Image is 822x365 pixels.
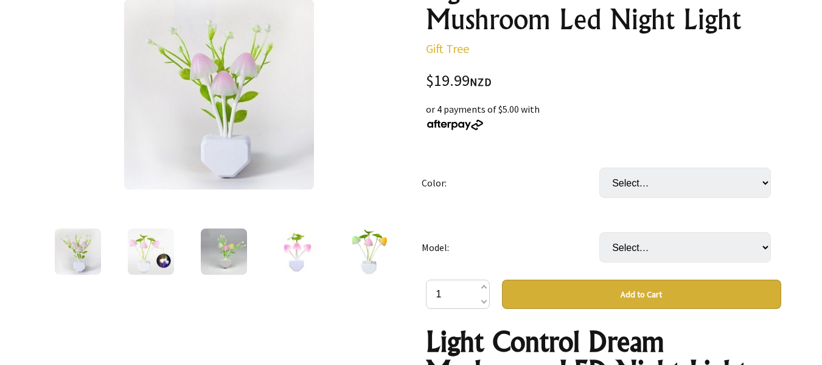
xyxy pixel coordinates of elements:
td: Model: [422,215,599,280]
span: NZD [470,75,492,89]
div: or 4 payments of $5.00 with [426,102,781,131]
button: Add to Cart [502,280,781,309]
img: Light Control Dream Mushroom Led Night Light [128,229,174,275]
img: Light Control Dream Mushroom Led Night Light [274,229,320,275]
div: $19.99 [426,73,781,90]
img: Light Control Dream Mushroom Led Night Light [201,229,247,275]
td: Color: [422,151,599,215]
img: Afterpay [426,119,484,130]
img: Light Control Dream Mushroom Led Night Light [55,229,101,275]
a: Gift Tree [426,41,469,56]
img: Light Control Dream Mushroom Led Night Light [347,229,393,275]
